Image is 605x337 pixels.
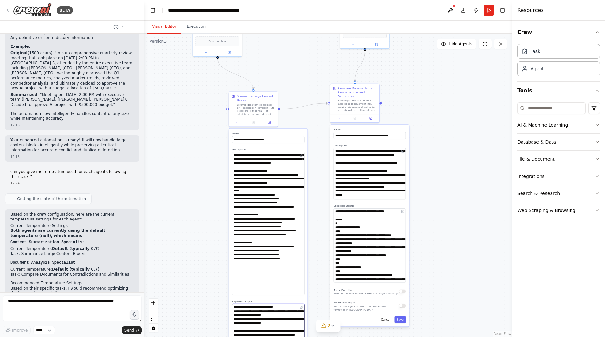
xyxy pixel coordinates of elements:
div: 12:16 [10,123,134,128]
span: Async Execution [334,289,353,291]
h4: Resources [517,6,544,14]
p: can you give me temprature used for each agents following their task ? [10,169,134,179]
button: AI & Machine Learning [517,117,600,133]
div: 12:16 [10,154,134,159]
button: Open in side panel [218,50,240,55]
div: Compare Documents for Contradictions and SimilaritiesLorem ips dolorsita consect adip eli seddoei... [330,84,380,123]
button: Open in editor [400,209,405,214]
button: Execution [181,20,211,34]
div: Web Scraping & Browsing [517,207,575,214]
span: Hide Agents [449,41,472,46]
div: Drop tools here [193,8,242,57]
div: Summarize Large Content Blocks [237,94,276,102]
button: Switch to previous chat [111,23,126,31]
button: Integrations [517,168,600,185]
div: File & Document [517,156,555,162]
span: Markdown Output [334,301,355,304]
div: Integrations [517,173,544,179]
p: Based on their specific tasks, I would recommend optimizing the temperatures as follows: [10,286,134,296]
div: React Flow controls [149,299,158,332]
label: Description [232,148,305,151]
div: Search & Research [517,190,560,197]
p: Whether the task should be executed asynchronously. [334,292,398,295]
button: Visual Editor [147,20,181,34]
p: The automation now intelligently handles content of any size while maintaining accuracy! [10,111,134,121]
button: 2 [316,320,341,332]
h2: Recommended Temperature Settings [10,281,134,286]
button: zoom in [149,299,158,307]
button: Open in editor [400,149,405,154]
g: Edge from 0368535e-1c25-43dc-ae6a-109bfe86192f to 6495946b-4005-42a1-8fc3-337b869b7631 [280,101,328,111]
button: Save [394,316,406,323]
strong: Default (typically 0.7) [52,267,100,271]
div: 12:24 [10,181,134,186]
li: Current Temperature: [10,246,134,251]
button: Open in editor [299,305,304,310]
button: fit view [149,315,158,324]
button: Improve [3,326,31,334]
label: Name [232,132,305,135]
a: React Flow attribution [494,332,511,336]
div: Crew [517,41,600,81]
p: Based on the crew configuration, here are the current temperature settings for each agent: [10,212,134,222]
strong: Summarized [10,92,37,97]
h2: Current Temperature Settings [10,223,134,229]
code: Content Summarization Specialist [10,240,84,245]
li: Current Temperature: [10,267,134,272]
button: Open in side panel [365,42,388,47]
p: Instruct the agent to return the final answer formatted in [GEOGRAPHIC_DATA] [334,305,399,311]
button: Hide Agents [437,39,476,49]
span: Drop tools here [356,31,374,35]
button: File & Document [517,151,600,168]
code: Document Analysis Specialist [10,260,75,265]
button: No output available [245,120,262,125]
button: Tools [517,82,600,100]
button: Web Scraping & Browsing [517,202,600,219]
div: Version 1 [150,39,166,44]
p: (1500 chars): "In our comprehensive quarterly review meeting that took place on [DATE] 2:00 PM in... [10,51,134,91]
label: Expected Output [232,300,305,303]
button: Database & Data [517,134,600,150]
button: Search & Research [517,185,600,202]
button: Open in side panel [263,120,276,125]
p: : "Meeting on [DATE] 2:00 PM with executive team ([PERSON_NAME], [PERSON_NAME], [PERSON_NAME]). D... [10,92,134,107]
div: AI & Machine Learning [517,122,568,128]
div: Database & Data [517,139,556,145]
img: Logo [13,3,52,17]
div: Tools [517,100,600,224]
g: Edge from 92e3ef98-1965-48c9-925a-002c1527e4d4 to 6495946b-4005-42a1-8fc3-337b869b7631 [353,51,367,81]
div: Loremip dol sitametc adipisci elit {seddoeiu_4_temporin} utl {etdolore_4_magnaali} en adminimve q... [237,103,276,116]
p: Your enhanced automation is ready! It will now handle large content blocks intelligently while pr... [10,138,134,153]
button: Click to speak your automation idea [130,310,139,320]
div: Task [531,48,540,55]
div: BETA [57,6,73,14]
g: Edge from 4efeea95-d581-4516-a082-cd1139510627 to 0368535e-1c25-43dc-ae6a-109bfe86192f [216,59,255,89]
button: No output available [346,116,363,121]
button: Open in editor [299,153,304,158]
span: Drop tools here [208,39,227,43]
span: Getting the state of the automation [17,196,86,201]
button: Hide right sidebar [498,6,507,15]
div: Lorem ips dolorsita consect adip eli seddoeiusmodt inci, utlabor etd magnaali enimadmi ve quisnos... [338,99,377,112]
div: Agent [531,66,544,72]
button: zoom out [149,307,158,315]
strong: Original [10,51,28,55]
nav: breadcrumb [168,7,240,14]
label: Name [334,128,406,131]
li: Task: Summarize Large Content Blocks [10,251,134,257]
span: Send [124,328,134,333]
span: 2 [327,322,330,329]
strong: Default (typically 0.7) [52,246,100,251]
strong: Both agents are currently using the default temperature (null), which means: [10,228,105,238]
label: Description [334,144,406,147]
button: Open in side panel [364,116,377,121]
button: Send [122,326,142,334]
span: Improve [12,328,28,333]
li: Any definitive or contradictory information [10,36,134,41]
button: toggle interactivity [149,324,158,332]
button: Start a new chat [129,23,139,31]
button: Hide left sidebar [148,6,157,15]
strong: Example: [10,44,30,49]
label: Expected Output [334,204,406,208]
button: Crew [517,23,600,41]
